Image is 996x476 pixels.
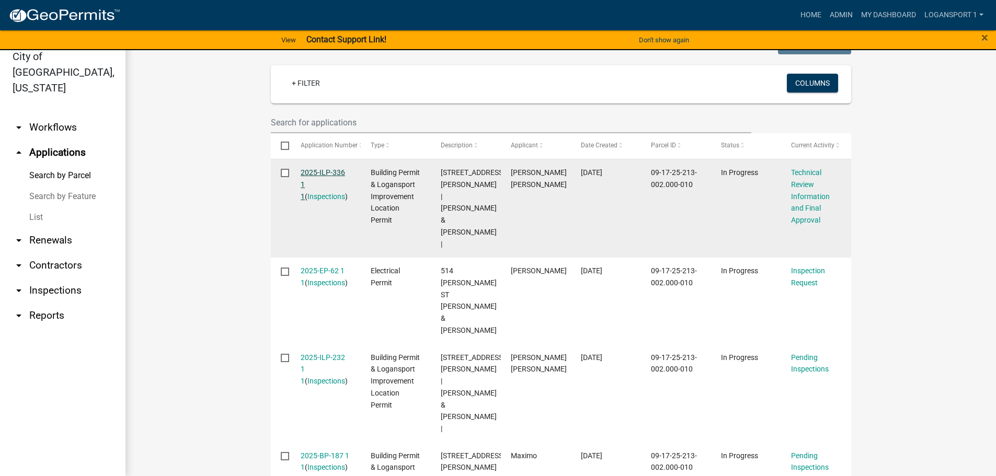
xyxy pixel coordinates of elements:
[13,284,25,297] i: arrow_drop_down
[857,5,920,25] a: My Dashboard
[441,168,505,248] span: 514 HENRY ST | Gonzalez, Omar Suarez & Martinez, Olivia Serrano |
[301,353,345,386] a: 2025-ILP-232 1 1
[651,168,697,189] span: 09-17-25-213-002.000-010
[791,451,829,472] a: Pending Inspections
[271,133,291,158] datatable-header-cell: Select
[791,353,829,374] a: Pending Inspections
[651,353,697,374] span: 09-17-25-213-002.000-010
[511,353,567,374] span: DOMINGO SEBASTIAN HERNANDEZ
[441,266,497,334] span: 514 HENRY ST Gonzalez, Omar Suarez & Martinez, Olivia Serrano
[651,451,697,472] span: 09-17-25-213-002.000-010
[301,142,358,149] span: Application Number
[291,133,361,158] datatable-header-cell: Application Number
[307,377,345,385] a: Inspections
[791,266,825,287] a: Inspection Request
[641,133,711,158] datatable-header-cell: Parcel ID
[721,168,758,177] span: In Progress
[711,133,781,158] datatable-header-cell: Status
[581,451,602,460] span: 06/16/2025
[511,451,537,460] span: Maximo
[361,133,431,158] datatable-header-cell: Type
[511,168,567,189] span: DOMINGO SEBASTIAN HERNANDEZ
[13,259,25,272] i: arrow_drop_down
[826,5,857,25] a: Admin
[301,451,349,472] a: 2025-BP-187 1 1
[13,234,25,247] i: arrow_drop_down
[307,278,345,287] a: Inspections
[581,353,602,362] span: 07/11/2025
[571,133,641,158] datatable-header-cell: Date Created
[920,5,988,25] a: Logansport 1
[721,353,758,362] span: In Progress
[778,36,851,54] button: Bulk Actions
[371,168,420,224] span: Building Permit & Logansport Improvement Location Permit
[301,352,351,387] div: ( )
[651,142,676,149] span: Parcel ID
[301,168,345,201] a: 2025-ILP-336 1 1
[271,112,752,133] input: Search for applications
[277,31,300,49] a: View
[371,142,384,149] span: Type
[307,192,345,201] a: Inspections
[721,451,758,460] span: In Progress
[721,266,758,275] span: In Progress
[301,450,351,474] div: ( )
[981,30,988,45] span: ×
[721,142,739,149] span: Status
[441,142,473,149] span: Description
[371,353,420,409] span: Building Permit & Logansport Improvement Location Permit
[791,168,830,224] a: Technical Review Information and Final Approval
[13,146,25,159] i: arrow_drop_up
[635,31,693,49] button: Don't show again
[441,353,505,433] span: 514 HENRY ST | Gonzalez, Omar Suarez & Martinez, Olivia Serrano |
[787,74,838,92] button: Columns
[511,266,567,275] span: Daniel Joseph Gingrich
[306,34,386,44] strong: Contact Support Link!
[301,265,351,289] div: ( )
[581,168,602,177] span: 09/03/2025
[13,121,25,134] i: arrow_drop_down
[301,266,345,287] a: 2025-EP-62 1 1
[371,266,400,287] span: Electrical Permit
[981,31,988,44] button: Close
[431,133,501,158] datatable-header-cell: Description
[651,266,697,287] span: 09-17-25-213-002.000-010
[301,167,351,202] div: ( )
[581,142,617,149] span: Date Created
[796,5,826,25] a: Home
[791,142,834,149] span: Current Activity
[781,133,851,158] datatable-header-cell: Current Activity
[283,74,328,92] a: + Filter
[307,463,345,471] a: Inspections
[13,309,25,322] i: arrow_drop_down
[511,142,538,149] span: Applicant
[581,266,602,275] span: 07/29/2025
[501,133,571,158] datatable-header-cell: Applicant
